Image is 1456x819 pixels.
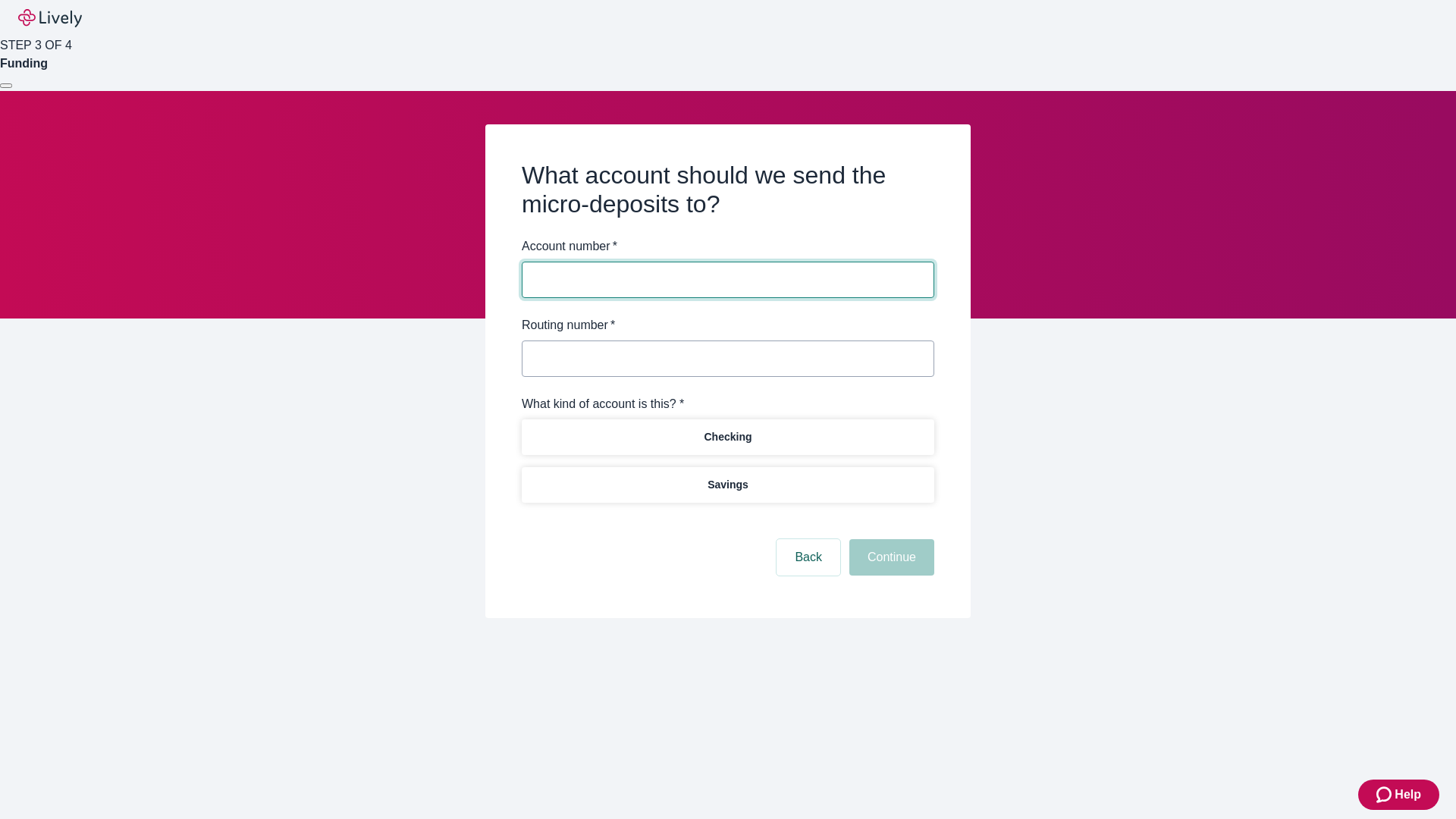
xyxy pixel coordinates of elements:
[522,316,615,334] label: Routing number
[777,539,840,576] button: Back
[18,9,82,27] img: Lively
[1358,780,1439,810] button: Zendesk support iconHelp
[522,419,934,455] button: Checking
[1395,786,1421,804] span: Help
[704,429,752,445] p: Checking
[1376,786,1395,804] svg: Zendesk support icon
[522,395,684,413] label: What kind of account is this? *
[522,161,934,219] h2: What account should we send the micro-deposits to?
[708,477,748,493] p: Savings
[522,467,934,503] button: Savings
[522,237,617,256] label: Account number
